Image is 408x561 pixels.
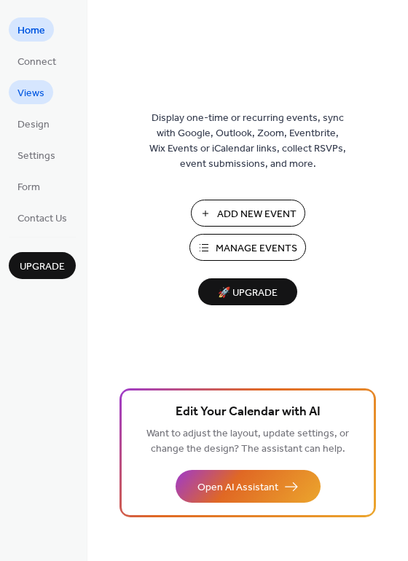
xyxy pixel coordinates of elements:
button: Open AI Assistant [176,470,321,503]
button: Upgrade [9,252,76,279]
a: Design [9,111,58,136]
a: Form [9,174,49,198]
a: Home [9,17,54,42]
span: Add New Event [217,207,297,222]
a: Settings [9,143,64,167]
span: Views [17,86,44,101]
span: Upgrade [20,259,65,275]
span: Settings [17,149,55,164]
span: 🚀 Upgrade [207,283,289,303]
a: Contact Us [9,205,76,229]
span: Display one-time or recurring events, sync with Google, Outlook, Zoom, Eventbrite, Wix Events or ... [149,111,346,172]
a: Views [9,80,53,104]
a: Connect [9,49,65,73]
span: Design [17,117,50,133]
span: Want to adjust the layout, update settings, or change the design? The assistant can help. [146,424,349,459]
span: Open AI Assistant [197,480,278,495]
span: Connect [17,55,56,70]
button: Manage Events [189,234,306,261]
button: Add New Event [191,200,305,227]
span: Home [17,23,45,39]
span: Manage Events [216,241,297,256]
button: 🚀 Upgrade [198,278,297,305]
span: Contact Us [17,211,67,227]
span: Form [17,180,40,195]
span: Edit Your Calendar with AI [176,402,321,423]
